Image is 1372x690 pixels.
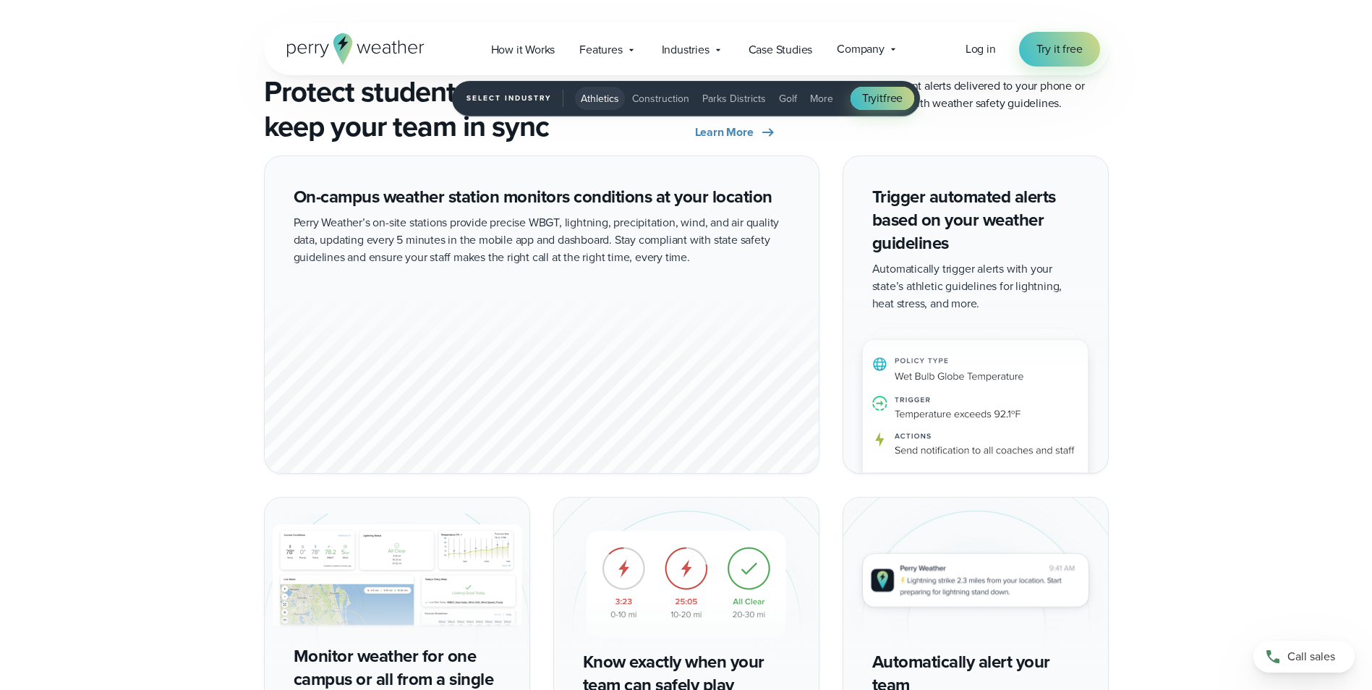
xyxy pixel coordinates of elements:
button: Construction [626,87,695,110]
a: Log in [966,41,996,58]
span: Case Studies [749,41,813,59]
span: Features [579,41,622,59]
span: Select Industry [466,90,563,107]
a: How it Works [479,35,568,64]
span: Athletics [581,91,619,106]
span: Log in [966,41,996,57]
a: Tryitfree [851,87,914,110]
span: it [877,90,883,106]
span: Try free [862,90,903,107]
span: Parks Districts [702,91,766,106]
span: Try it free [1036,41,1083,58]
a: Call sales [1253,641,1355,673]
span: Call sales [1287,648,1335,665]
span: Company [837,41,885,58]
h2: Protect student-athletes and keep your team in sync [264,74,678,144]
button: Golf [773,87,803,110]
button: Athletics [575,87,625,110]
button: More [804,87,839,110]
button: Parks Districts [696,87,772,110]
span: More [810,91,833,106]
span: Construction [632,91,689,106]
span: Golf [779,91,797,106]
span: How it Works [491,41,555,59]
a: Try it free [1019,32,1100,67]
span: Industries [662,41,710,59]
a: Case Studies [736,35,825,64]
